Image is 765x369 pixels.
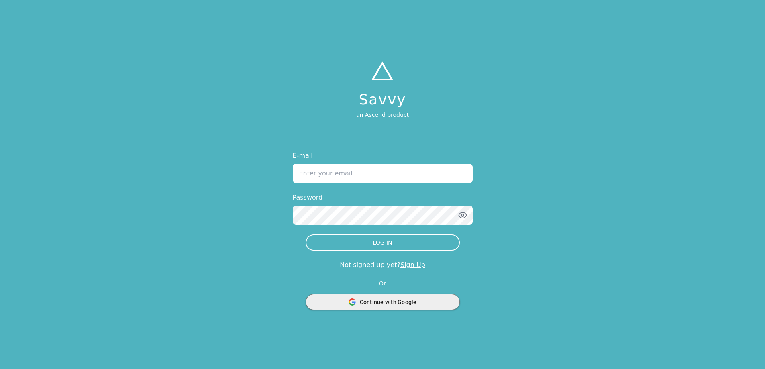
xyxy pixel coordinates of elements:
h1: Savvy [356,92,409,108]
input: Enter your email [293,164,473,183]
label: Password [293,193,473,202]
span: Or [376,279,389,287]
p: an Ascend product [356,111,409,119]
a: Sign Up [400,261,425,269]
button: LOG IN [306,234,460,251]
button: Continue with Google [306,294,460,310]
label: E-mail [293,151,473,161]
span: Continue with Google [360,298,417,306]
span: Not signed up yet? [340,261,400,269]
